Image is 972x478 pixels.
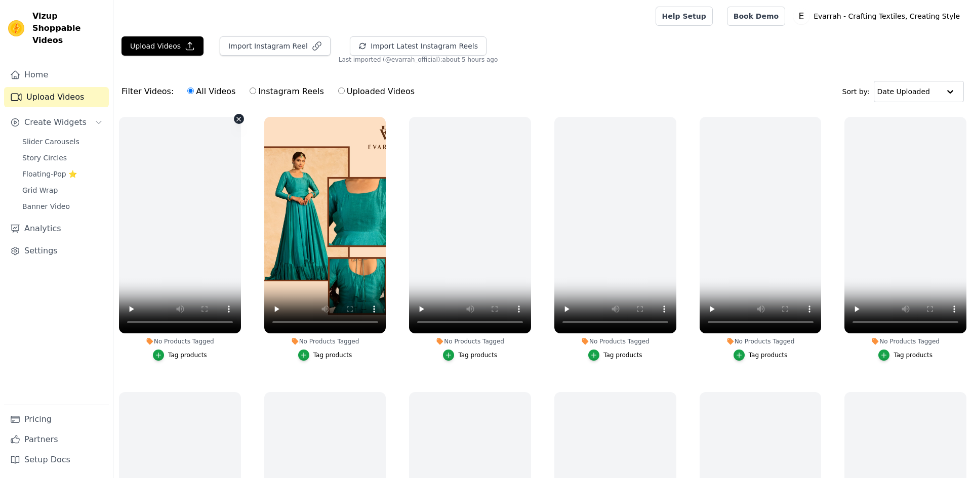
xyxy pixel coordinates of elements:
input: Uploaded Videos [338,88,345,94]
div: No Products Tagged [119,337,241,345]
img: Vizup [8,20,24,36]
button: Tag products [298,350,352,361]
button: E Evarrah - Crafting Textiles, Creating Style [793,7,964,25]
span: Vizup Shoppable Videos [32,10,105,47]
a: Story Circles [16,151,109,165]
label: All Videos [187,85,236,98]
a: Slider Carousels [16,135,109,149]
a: Analytics [4,219,109,239]
button: Create Widgets [4,112,109,133]
div: Tag products [168,351,207,359]
button: Import Latest Instagram Reels [350,36,487,56]
button: Tag products [153,350,207,361]
span: Grid Wrap [22,185,58,195]
a: Settings [4,241,109,261]
div: No Products Tagged [844,337,966,345]
div: Tag products [603,351,642,359]
a: Upload Videos [4,87,109,107]
button: Tag products [878,350,933,361]
button: Tag products [443,350,497,361]
button: Upload Videos [121,36,204,56]
a: Book Demo [727,7,785,26]
a: Grid Wrap [16,183,109,197]
button: Video Delete [234,114,244,124]
div: No Products Tagged [554,337,676,345]
div: No Products Tagged [700,337,822,345]
a: Help Setup [656,7,713,26]
a: Banner Video [16,199,109,213]
input: All Videos [187,88,194,94]
div: No Products Tagged [409,337,531,345]
span: Story Circles [22,153,67,163]
span: Last imported (@ evarrah_official ): about 5 hours ago [339,56,498,64]
span: Slider Carousels [22,137,79,147]
label: Instagram Reels [249,85,324,98]
a: Home [4,65,109,85]
text: E [799,11,804,21]
p: Evarrah - Crafting Textiles, Creating Style [809,7,964,25]
input: Instagram Reels [250,88,256,94]
div: Filter Videos: [121,80,420,103]
div: Tag products [313,351,352,359]
span: Create Widgets [24,116,87,128]
span: Floating-Pop ⭐ [22,169,77,179]
a: Floating-Pop ⭐ [16,167,109,181]
div: Sort by: [842,81,964,102]
button: Tag products [734,350,788,361]
label: Uploaded Videos [338,85,415,98]
a: Pricing [4,409,109,429]
a: Partners [4,429,109,450]
div: Tag products [458,351,497,359]
button: Import Instagram Reel [220,36,331,56]
div: No Products Tagged [264,337,386,345]
button: Tag products [588,350,642,361]
div: Tag products [894,351,933,359]
span: Banner Video [22,201,70,211]
div: Tag products [749,351,788,359]
a: Setup Docs [4,450,109,470]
